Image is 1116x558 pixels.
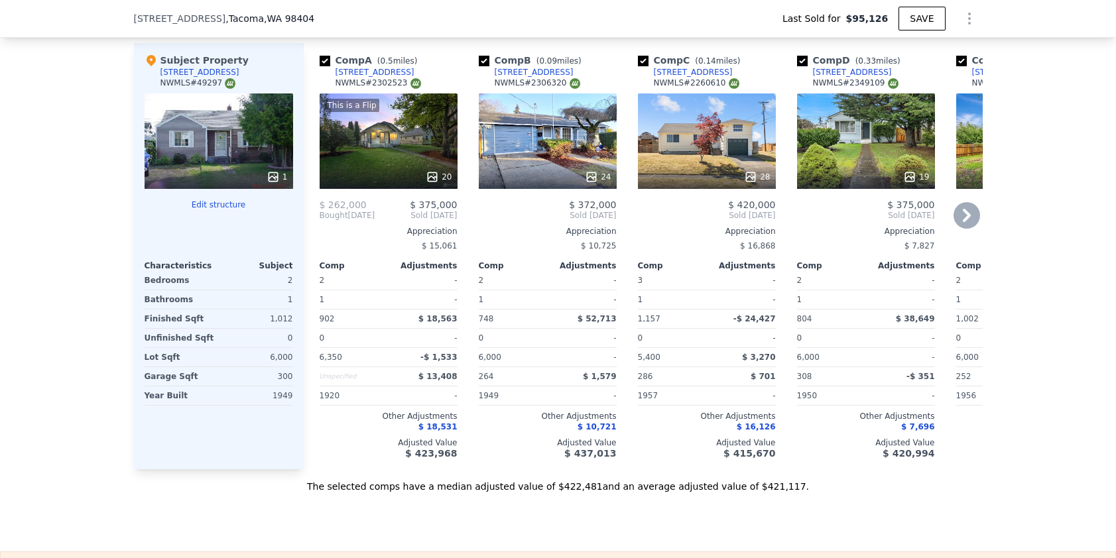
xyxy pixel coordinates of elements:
span: 0 [479,333,484,343]
div: Other Adjustments [956,411,1094,421]
div: Adjustments [707,260,776,271]
span: $ 52,713 [578,314,617,323]
div: 28 [744,170,770,184]
a: [STREET_ADDRESS] [479,67,574,78]
div: Characteristics [145,260,219,271]
span: 3 [638,276,643,285]
div: - [869,290,935,309]
div: 24 [585,170,611,184]
span: 0 [956,333,961,343]
div: 6,000 [221,348,293,366]
span: 6,000 [479,353,501,362]
div: Subject Property [145,54,249,67]
div: 1949 [479,386,545,405]
span: Bought [320,210,348,221]
div: - [710,271,776,290]
div: [STREET_ADDRESS] [160,67,239,78]
div: - [391,271,458,290]
div: - [391,329,458,347]
span: 0 [638,333,643,343]
span: , WA 98404 [264,13,314,24]
button: SAVE [899,7,945,30]
span: 804 [797,314,812,323]
span: 0 [797,333,802,343]
div: The selected comps have a median adjusted value of $422,481 and an average adjusted value of $421... [134,469,983,493]
span: $95,126 [845,12,888,25]
span: ( miles) [372,56,422,66]
span: $ 38,649 [896,314,935,323]
div: - [391,290,458,309]
span: $ 375,000 [410,199,457,210]
span: ( miles) [690,56,745,66]
span: 6,000 [797,353,820,362]
span: ( miles) [531,56,587,66]
div: Adjustments [389,260,458,271]
div: Comp [320,260,389,271]
img: NWMLS Logo [225,78,235,89]
div: 1 [479,290,545,309]
span: 0.5 [381,56,393,66]
div: 1 [797,290,863,309]
span: $ 437,013 [564,448,616,459]
div: Comp [638,260,707,271]
a: [STREET_ADDRESS] [797,67,892,78]
span: 308 [797,372,812,381]
span: $ 262,000 [320,199,367,210]
div: Garage Sqft [145,367,216,386]
div: 2 [221,271,293,290]
div: Comp B [479,54,587,67]
span: 0.09 [539,56,557,66]
div: 1950 [797,386,863,405]
span: Sold [DATE] [638,210,776,221]
div: [STREET_ADDRESS] [972,67,1051,78]
span: $ 15,061 [422,241,457,251]
span: 264 [479,372,494,381]
span: $ 10,725 [581,241,616,251]
span: Sold [DATE] [479,210,617,221]
span: 6,000 [956,353,979,362]
img: NWMLS Logo [410,78,421,89]
span: [STREET_ADDRESS] [134,12,226,25]
div: - [550,290,617,309]
span: -$ 24,427 [733,314,776,323]
div: 1956 [956,386,1023,405]
div: 1 [267,170,288,184]
span: 1,157 [638,314,660,323]
div: [STREET_ADDRESS] [654,67,733,78]
div: - [710,386,776,405]
div: Bathrooms [145,290,216,309]
div: - [869,329,935,347]
div: NWMLS # 2302523 [336,78,421,89]
span: $ 375,000 [887,199,934,210]
span: ( miles) [850,56,906,66]
div: 1949 [221,386,293,405]
span: $ 420,994 [883,448,934,459]
div: Appreciation [956,226,1094,237]
div: NWMLS # 2306320 [495,78,580,89]
div: 1,012 [221,309,293,328]
span: $ 13,408 [418,372,458,381]
div: Comp E [956,54,1064,67]
div: [STREET_ADDRESS] [813,67,892,78]
div: Appreciation [479,226,617,237]
div: [STREET_ADDRESS] [336,67,414,78]
span: 2 [797,276,802,285]
div: Adjustments [548,260,617,271]
span: $ 420,000 [728,199,775,210]
div: Adjustments [866,260,935,271]
div: Subject [219,260,293,271]
div: NWMLS # 2349109 [813,78,899,89]
div: 1 [221,290,293,309]
span: 6,350 [320,353,342,362]
img: NWMLS Logo [888,78,899,89]
div: Unspecified [320,367,386,386]
div: Bedrooms [145,271,216,290]
div: Comp [956,260,1025,271]
div: 19 [903,170,929,184]
span: 902 [320,314,335,323]
span: -$ 351 [906,372,935,381]
div: Comp D [797,54,906,67]
span: 252 [956,372,971,381]
div: Comp A [320,54,423,67]
div: Comp [797,260,866,271]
